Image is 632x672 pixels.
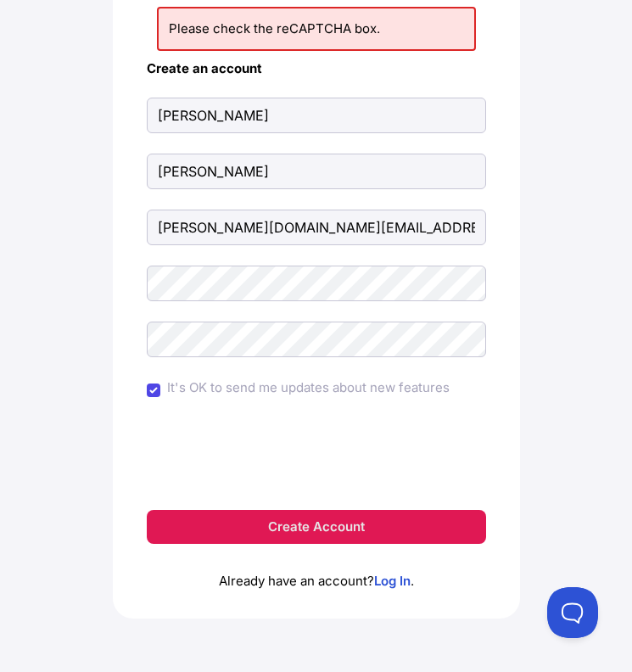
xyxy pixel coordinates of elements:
a: Log In [374,573,411,589]
input: Last Name [147,154,486,189]
h4: Create an account [147,61,486,77]
iframe: reCAPTCHA [187,423,445,490]
li: Please check the reCAPTCHA box. [157,7,476,51]
button: Create Account [147,510,486,544]
iframe: Toggle Customer Support [547,587,598,638]
input: First Name [147,98,486,133]
label: It's OK to send me updates about new features [167,378,450,398]
input: Email [147,210,486,245]
p: Already have an account? . [147,544,486,591]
